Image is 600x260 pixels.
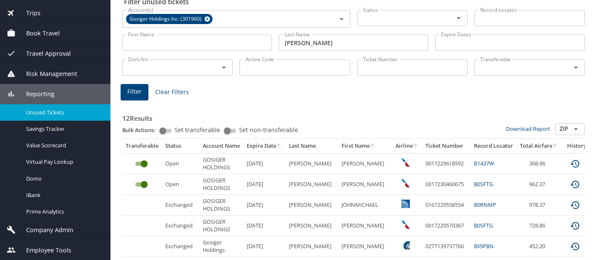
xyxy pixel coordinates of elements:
img: United Airlines [401,200,410,208]
p: Bulk Actions: [122,126,162,134]
span: Gosiger Holdings Inc. (301960) [126,15,207,24]
td: Exchanged [162,236,199,257]
button: sort [276,144,282,149]
a: B1437W [474,160,494,167]
td: 0167229558554 [422,195,471,216]
td: [PERSON_NAME] [338,236,392,257]
span: Company Admin [16,225,73,235]
span: Trips [16,8,40,18]
td: 0017229570367 [422,216,471,236]
span: Reporting [16,89,54,99]
span: Travel Approval [16,49,71,58]
td: Open [162,153,199,174]
th: Record Locator [471,139,517,153]
span: Risk Management [16,69,77,79]
button: sort [370,144,376,149]
span: Domo [26,175,100,183]
td: [DATE] [243,236,285,257]
td: GOSIGER HOLDINGS [199,216,243,236]
td: [DATE] [243,216,285,236]
td: 0017229618592 [422,153,471,174]
td: [PERSON_NAME] [285,174,338,195]
span: Prime Analytics [26,208,100,216]
td: [PERSON_NAME] [338,153,392,174]
button: sort [552,144,558,149]
td: Exchanged [162,216,199,236]
th: Airline [392,139,422,153]
td: JOHNMICHAEL [338,195,392,216]
td: [DATE] [243,174,285,195]
th: Total Airfare [517,139,562,153]
td: GOSIGER HOLDINGS [199,153,243,174]
div: Transferable [126,142,159,150]
span: Value Scorecard [26,141,100,149]
span: Filter [127,87,142,97]
span: Book Travel [16,29,60,38]
span: Savings Tracker [26,125,100,133]
td: 962.37 [517,174,562,195]
a: 8X5PBN [474,242,494,250]
td: 728.86 [517,216,562,236]
a: B0SFTG [474,180,493,188]
td: Open [162,174,199,195]
img: Alaska Airlines [401,241,410,249]
td: GOSIGER HOLDINGS [199,174,243,195]
img: American Airlines [401,179,410,187]
th: History [562,139,592,153]
th: Account Name [199,139,243,153]
td: [PERSON_NAME] [338,174,392,195]
button: Open [218,62,230,73]
th: Status [162,139,199,153]
td: GOSIGER HOLDINGS [199,195,243,216]
th: Ticket Number [422,139,471,153]
div: Gosiger Holdings Inc. (301960) [126,14,213,24]
a: B0SFTG [474,222,493,229]
button: Clear Filters [152,84,192,100]
button: Open [570,123,582,135]
img: American Airlines [401,158,410,167]
td: 452.20 [517,236,562,257]
th: Last Name [285,139,338,153]
td: 308.96 [517,153,562,174]
a: B0RNMP [474,201,496,209]
a: Download Report [506,125,550,133]
th: Expire Date [243,139,285,153]
td: [DATE] [243,195,285,216]
span: Unused Tickets [26,108,100,116]
h3: 12 Results [122,108,585,123]
td: Exchanged [162,195,199,216]
td: 978.37 [517,195,562,216]
td: [PERSON_NAME] [285,153,338,174]
button: Open [570,62,582,73]
td: [PERSON_NAME] [285,216,338,236]
span: Employee Tools [16,246,71,255]
td: 0017230460675 [422,174,471,195]
td: 0277139737760 [422,236,471,257]
span: Set transferable [175,127,220,133]
td: Gosiger Holdings [199,236,243,257]
button: sort [413,144,419,149]
td: [PERSON_NAME] [285,195,338,216]
button: Open [336,13,347,25]
span: Set non-transferable [239,127,298,133]
td: [DATE] [243,153,285,174]
span: Clear Filters [155,87,189,97]
span: Virtual Pay Lookup [26,158,100,166]
span: IBank [26,191,100,199]
th: First Name [338,139,392,153]
td: [PERSON_NAME] [338,216,392,236]
td: [PERSON_NAME] [285,236,338,257]
button: Filter [121,84,148,100]
img: American Airlines [401,220,410,229]
button: Open [453,12,465,24]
